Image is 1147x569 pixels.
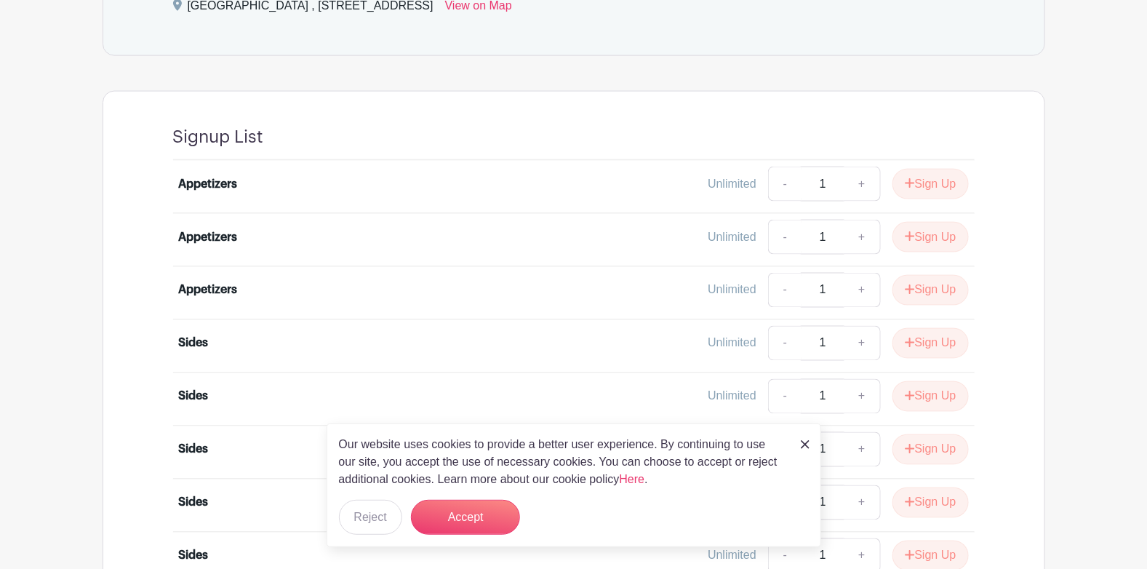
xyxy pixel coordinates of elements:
button: Sign Up [892,328,969,359]
button: Sign Up [892,275,969,306]
div: Unlimited [708,335,756,352]
button: Accept [411,500,520,535]
button: Sign Up [892,169,969,199]
a: + [844,220,880,255]
p: Our website uses cookies to provide a better user experience. By continuing to use our site, you ... [339,436,786,488]
div: Sides [179,335,209,352]
a: + [844,379,880,414]
a: + [844,432,880,467]
div: Appetizers [179,228,238,246]
div: Sides [179,494,209,512]
div: Unlimited [708,282,756,299]
a: - [768,326,802,361]
a: + [844,167,880,202]
a: + [844,326,880,361]
div: Sides [179,441,209,458]
div: Unlimited [708,228,756,246]
a: - [768,220,802,255]
button: Reject [339,500,402,535]
button: Sign Up [892,434,969,465]
div: Unlimited [708,388,756,405]
a: - [768,167,802,202]
button: Sign Up [892,488,969,518]
div: Unlimited [708,175,756,193]
a: - [768,273,802,308]
a: + [844,485,880,520]
button: Sign Up [892,381,969,412]
h4: Signup List [173,127,264,148]
div: Sides [179,388,209,405]
div: Appetizers [179,282,238,299]
a: - [768,379,802,414]
div: Unlimited [708,547,756,565]
a: + [844,273,880,308]
div: Sides [179,547,209,565]
img: close_button-5f87c8562297e5c2d7936805f587ecaba9071eb48480494691a3f1689db116b3.svg [801,440,810,449]
div: Appetizers [179,175,238,193]
a: Here [620,473,645,485]
button: Sign Up [892,222,969,252]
